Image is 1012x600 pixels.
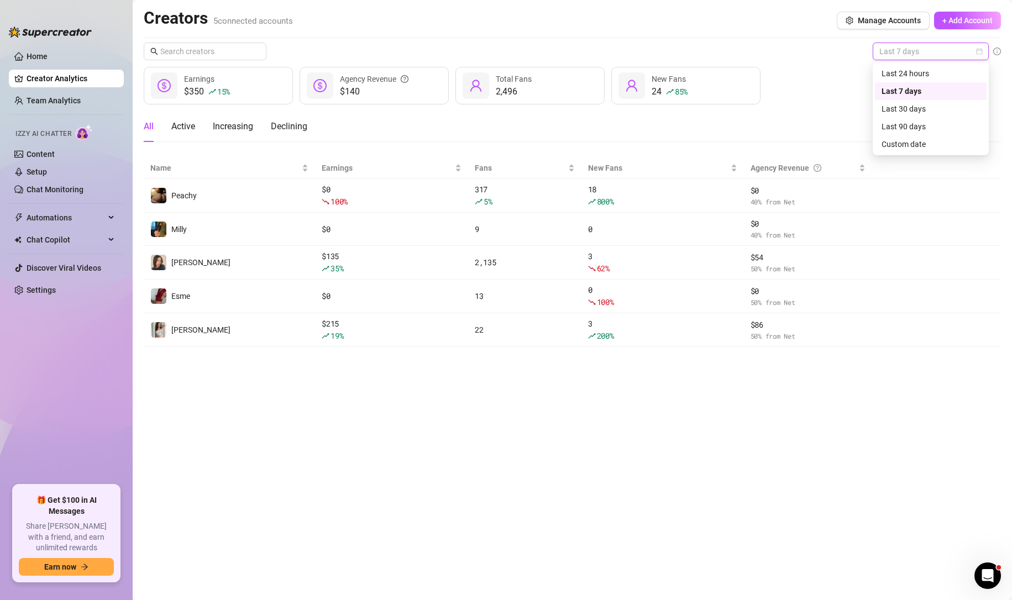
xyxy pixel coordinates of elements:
span: 50 % from Net [751,331,866,341]
span: 🎁 Get $100 in AI Messages [19,495,114,517]
img: Esme [151,288,166,304]
iframe: Intercom live chat [974,562,1001,589]
div: 2,135 [475,256,575,269]
th: Earnings [315,157,468,179]
a: Settings [27,286,56,294]
div: Active [171,120,195,133]
span: Fans [475,162,566,174]
div: Custom date [882,138,980,150]
span: fall [588,298,596,306]
span: $140 [340,85,408,98]
div: Increasing [213,120,253,133]
div: 0 [588,223,737,235]
span: $ 0 [751,185,866,197]
span: + Add Account [942,16,993,25]
span: setting [846,17,853,24]
span: Share [PERSON_NAME] with a friend, and earn unlimited rewards [19,521,114,554]
span: Chat Copilot [27,231,105,249]
span: thunderbolt [14,213,23,222]
span: [PERSON_NAME] [171,258,230,267]
span: dollar-circle [313,79,327,92]
div: 2,496 [496,85,532,98]
span: Izzy AI Chatter [15,129,71,139]
span: user [469,79,483,92]
img: Peachy [151,188,166,203]
div: Agency Revenue [340,73,408,85]
span: dollar-circle [158,79,171,92]
th: Name [144,157,315,179]
h2: Creators [144,8,293,29]
span: question-circle [401,73,408,85]
span: 40 % from Net [751,197,866,207]
span: search [150,48,158,55]
div: All [144,120,154,133]
span: Automations [27,209,105,227]
span: Total Fans [496,75,532,83]
div: Custom date [875,135,987,153]
a: Chat Monitoring [27,185,83,194]
span: arrow-right [81,563,88,571]
span: 200 % [597,330,614,341]
button: + Add Account [934,12,1001,29]
span: 100 % [597,297,614,307]
span: 50 % from Net [751,297,866,308]
img: AI Chatter [76,124,93,140]
span: Name [150,162,300,174]
span: rise [322,332,329,340]
span: 15 % [217,86,230,97]
span: rise [475,198,483,206]
span: rise [588,198,596,206]
span: 19 % [331,330,343,341]
button: Earn nowarrow-right [19,558,114,576]
span: $ 86 [751,319,866,331]
div: $ 135 [322,250,462,275]
img: Milly [151,222,166,237]
span: 5 % [484,196,492,207]
span: rise [666,88,674,96]
a: Team Analytics [27,96,81,105]
a: Discover Viral Videos [27,264,101,272]
div: $ 0 [322,183,462,208]
span: rise [208,88,216,96]
div: Last 30 days [882,103,980,115]
div: 9 [475,223,575,235]
span: [PERSON_NAME] [171,325,230,334]
span: fall [588,265,596,272]
div: 22 [475,324,575,336]
span: 40 % from Net [751,230,866,240]
th: Fans [468,157,581,179]
span: rise [588,332,596,340]
span: fall [322,198,329,206]
span: Earnings [322,162,453,174]
img: logo-BBDzfeDw.svg [9,27,92,38]
div: 18 [588,183,737,208]
span: Manage Accounts [858,16,921,25]
span: question-circle [814,162,821,174]
span: $ 54 [751,251,866,264]
span: New Fans [588,162,728,174]
div: Last 7 days [875,82,987,100]
div: $ 0 [322,290,462,302]
span: user [625,79,638,92]
div: Agency Revenue [751,162,857,174]
span: rise [322,265,329,272]
th: New Fans [581,157,744,179]
div: 3 [588,318,737,342]
div: $350 [184,85,230,98]
span: 35 % [331,263,343,273]
span: Esme [171,292,190,301]
div: Last 7 days [882,85,980,97]
span: 100 % [331,196,348,207]
input: Search creators [160,45,251,57]
span: calendar [976,48,983,55]
div: 317 [475,183,575,208]
span: 85 % [675,86,688,97]
a: Home [27,52,48,61]
span: 62 % [597,263,610,273]
div: $ 215 [322,318,462,342]
div: Last 90 days [882,120,980,133]
span: info-circle [993,48,1001,55]
span: Peachy [171,191,197,200]
span: $ 0 [751,285,866,297]
img: Nina [151,322,166,338]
